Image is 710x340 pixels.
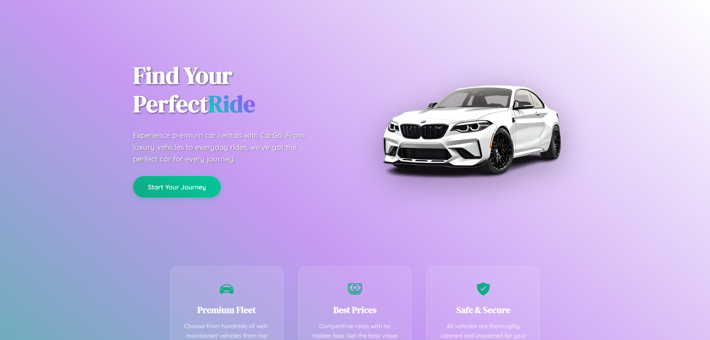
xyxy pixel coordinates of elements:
[182,304,272,316] h3: Premium Fleet
[133,176,221,198] button: Start Your Journey
[310,304,400,316] h3: Best Prices
[438,304,528,316] h3: Safe & Secure
[133,129,318,165] p: Experience premium car rentals with CarGo. From luxury vehicles to everyday rides, we've got the ...
[208,88,255,120] span: Ride
[133,61,344,118] h1: Find Your Perfect
[379,37,564,222] img: Premium BMW car rental vehicle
